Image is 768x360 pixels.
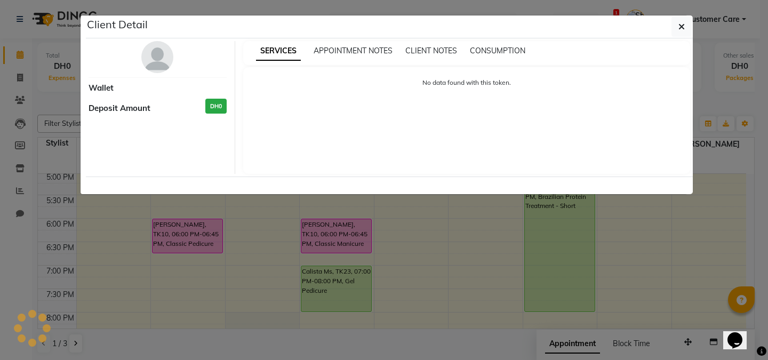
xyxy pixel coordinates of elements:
[723,317,757,349] iframe: chat widget
[470,46,525,55] span: CONSUMPTION
[89,82,114,94] span: Wallet
[254,78,680,87] p: No data found with this token.
[205,99,227,114] h3: DH0
[89,102,150,115] span: Deposit Amount
[141,41,173,73] img: avatar
[256,42,301,61] span: SERVICES
[87,17,148,33] h5: Client Detail
[405,46,457,55] span: CLIENT NOTES
[314,46,393,55] span: APPOINTMENT NOTES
